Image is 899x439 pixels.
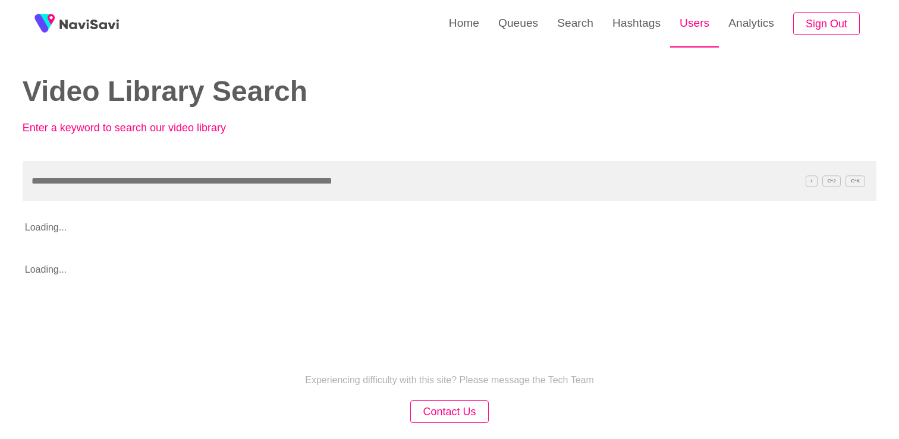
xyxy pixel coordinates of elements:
[59,18,119,30] img: fireSpot
[305,375,594,386] p: Experiencing difficulty with this site? Please message the Tech Team
[23,255,791,285] p: Loading...
[822,175,841,187] span: C^J
[806,175,818,187] span: /
[793,12,860,36] button: Sign Out
[23,213,791,242] p: Loading...
[23,76,432,108] h2: Video Library Search
[30,9,59,39] img: fireSpot
[23,122,284,134] p: Enter a keyword to search our video library
[845,175,865,187] span: C^K
[410,407,488,417] a: Contact Us
[410,400,488,424] button: Contact Us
